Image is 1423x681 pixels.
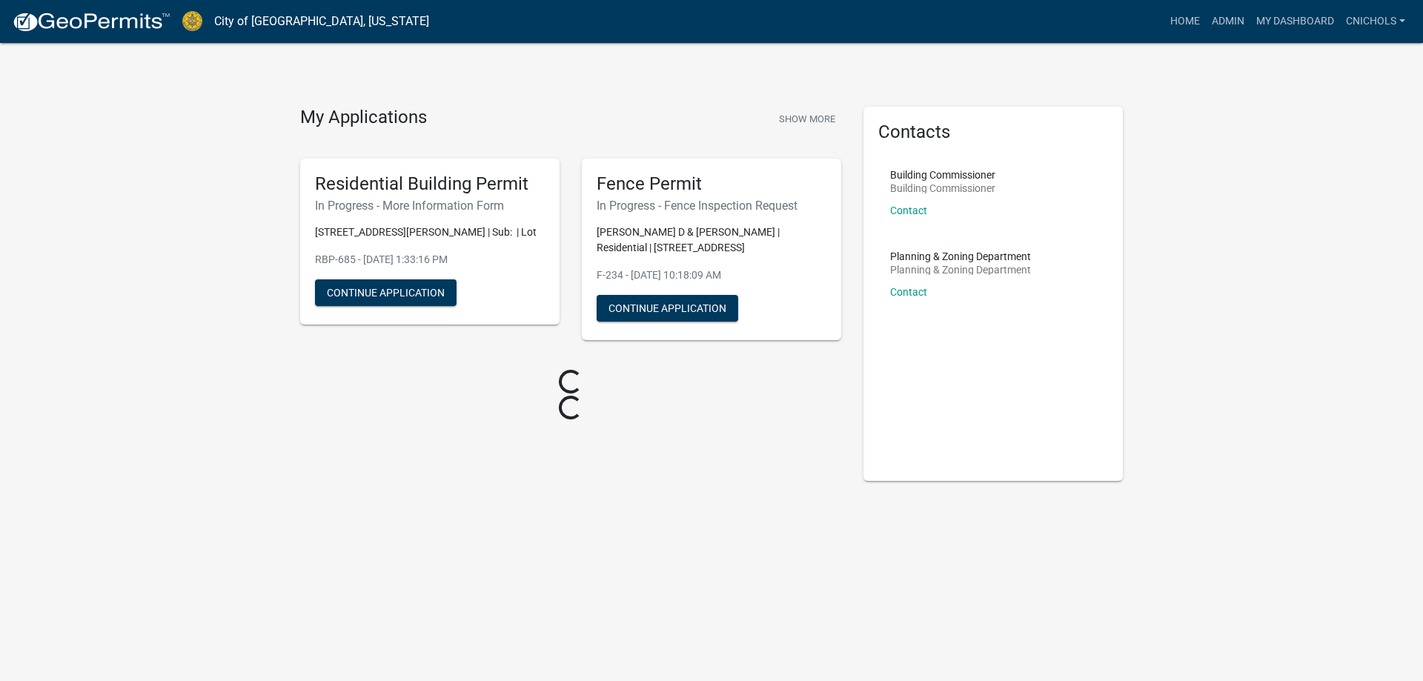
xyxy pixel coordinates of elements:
[597,295,738,322] button: Continue Application
[773,107,841,131] button: Show More
[1340,7,1411,36] a: cnichols
[890,251,1031,262] p: Planning & Zoning Department
[597,268,826,283] p: F-234 - [DATE] 10:18:09 AM
[315,279,457,306] button: Continue Application
[315,225,545,240] p: [STREET_ADDRESS][PERSON_NAME] | Sub: | Lot
[1250,7,1340,36] a: My Dashboard
[890,170,995,180] p: Building Commissioner
[597,173,826,195] h5: Fence Permit
[890,265,1031,275] p: Planning & Zoning Department
[214,9,429,34] a: City of [GEOGRAPHIC_DATA], [US_STATE]
[315,173,545,195] h5: Residential Building Permit
[878,122,1108,143] h5: Contacts
[890,205,927,216] a: Contact
[182,11,202,31] img: City of Jeffersonville, Indiana
[300,107,427,129] h4: My Applications
[890,286,927,298] a: Contact
[597,225,826,256] p: [PERSON_NAME] D & [PERSON_NAME] | Residential | [STREET_ADDRESS]
[315,252,545,268] p: RBP-685 - [DATE] 1:33:16 PM
[597,199,826,213] h6: In Progress - Fence Inspection Request
[890,183,995,193] p: Building Commissioner
[315,199,545,213] h6: In Progress - More Information Form
[1164,7,1206,36] a: Home
[1206,7,1250,36] a: Admin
